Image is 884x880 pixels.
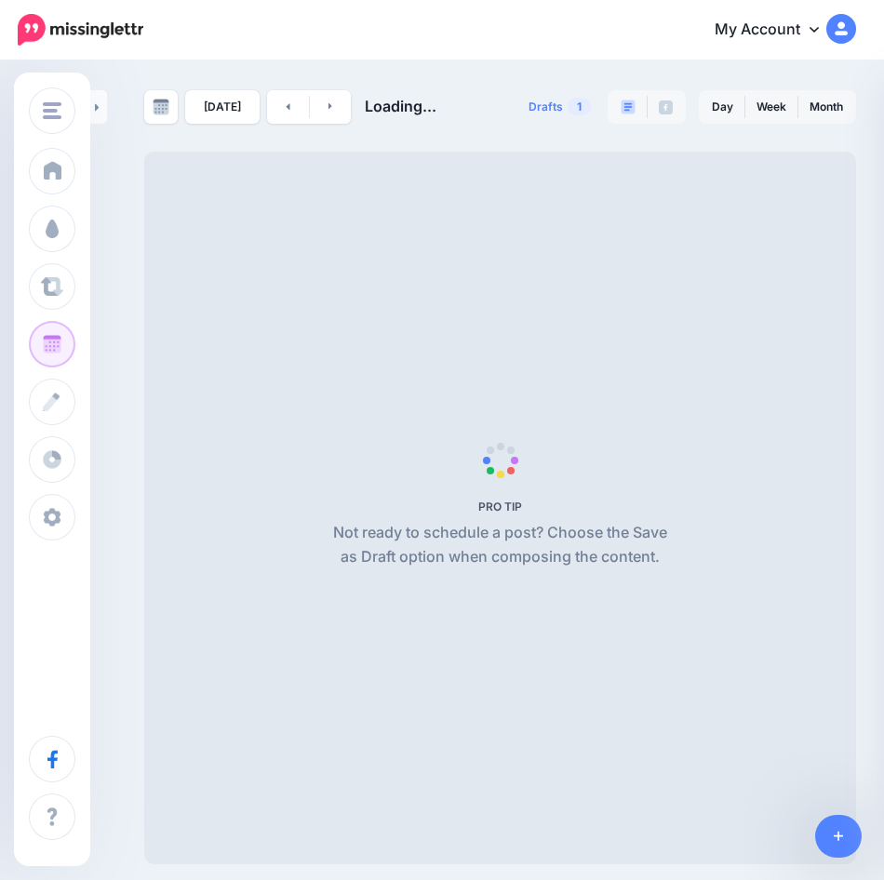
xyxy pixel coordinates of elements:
[43,102,61,119] img: menu.png
[18,14,143,46] img: Missinglettr
[365,97,436,115] span: Loading...
[153,99,169,115] img: calendar-grey-darker.png
[326,500,675,513] h5: PRO TIP
[701,92,744,122] a: Day
[568,98,591,115] span: 1
[745,92,797,122] a: Week
[185,90,260,124] a: [DATE]
[798,92,854,122] a: Month
[659,100,673,114] img: facebook-grey-square.png
[517,90,602,124] a: Drafts1
[529,101,563,113] span: Drafts
[696,7,856,53] a: My Account
[621,100,636,114] img: paragraph-boxed.png
[326,521,675,569] p: Not ready to schedule a post? Choose the Save as Draft option when composing the content.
